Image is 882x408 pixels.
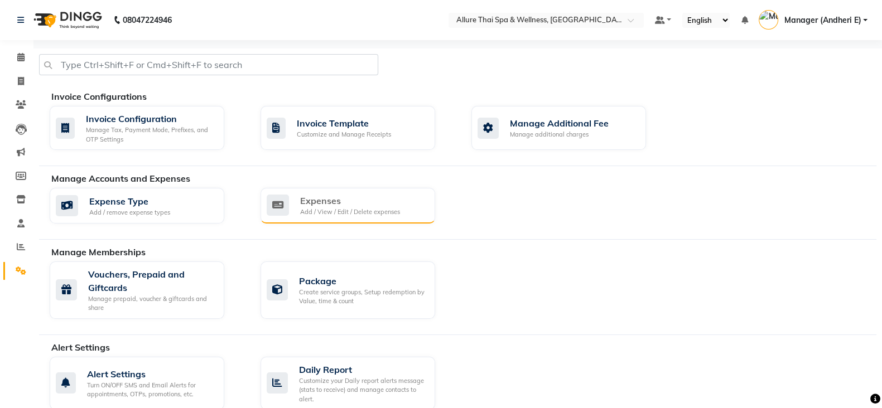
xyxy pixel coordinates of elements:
[471,106,666,150] a: Manage Additional FeeManage additional charges
[299,363,426,376] div: Daily Report
[784,14,861,26] span: Manager (Andheri E)
[300,194,400,207] div: Expenses
[510,116,609,130] div: Manage Additional Fee
[50,188,244,224] a: Expense TypeAdd / remove expense types
[299,274,426,288] div: Package
[299,376,426,404] div: Customize your Daily report alerts message (stats to receive) and manage contacts to alert.
[86,125,215,144] div: Manage Tax, Payment Mode, Prefixes, and OTP Settings
[86,112,215,125] div: Invoice Configuration
[759,10,778,30] img: Manager (Andheri E)
[89,195,170,208] div: Expense Type
[87,381,215,399] div: Turn ON/OFF SMS and Email Alerts for appointments, OTPs, promotions, etc.
[300,207,400,217] div: Add / View / Edit / Delete expenses
[123,4,172,36] b: 08047224946
[261,261,455,319] a: PackageCreate service groups, Setup redemption by Value, time & count
[87,367,215,381] div: Alert Settings
[28,4,105,36] img: logo
[89,208,170,217] div: Add / remove expense types
[39,54,378,75] input: Type Ctrl+Shift+F or Cmd+Shift+F to search
[297,130,391,139] div: Customize and Manage Receipts
[88,268,215,294] div: Vouchers, Prepaid and Giftcards
[510,130,609,139] div: Manage additional charges
[50,261,244,319] a: Vouchers, Prepaid and GiftcardsManage prepaid, voucher & giftcards and share
[88,294,215,313] div: Manage prepaid, voucher & giftcards and share
[50,106,244,150] a: Invoice ConfigurationManage Tax, Payment Mode, Prefixes, and OTP Settings
[297,116,391,130] div: Invoice Template
[261,188,455,224] a: ExpensesAdd / View / Edit / Delete expenses
[299,288,426,306] div: Create service groups, Setup redemption by Value, time & count
[261,106,455,150] a: Invoice TemplateCustomize and Manage Receipts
